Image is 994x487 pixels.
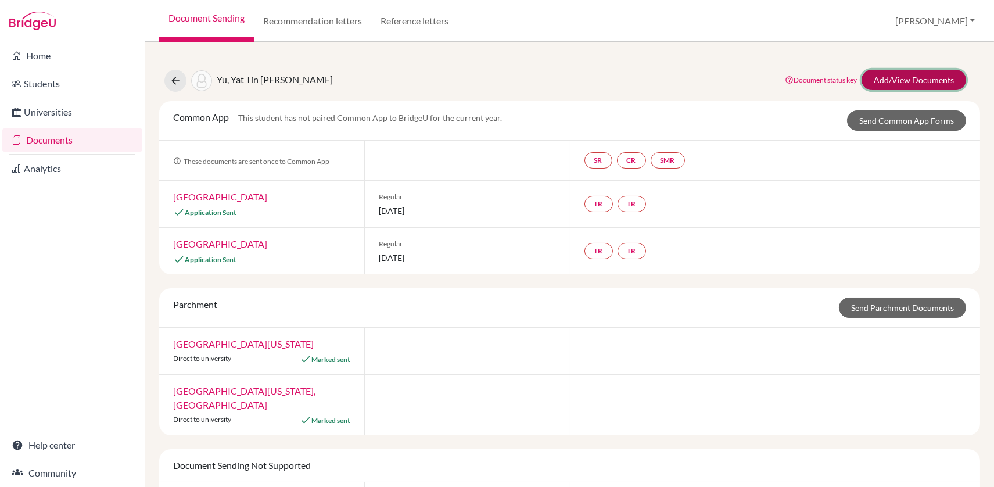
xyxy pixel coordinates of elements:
[839,298,966,318] a: Send Parchment Documents
[2,72,142,95] a: Students
[9,12,56,30] img: Bridge-U
[617,152,646,169] a: CR
[2,434,142,457] a: Help center
[173,338,314,349] a: [GEOGRAPHIC_DATA][US_STATE]
[2,157,142,180] a: Analytics
[584,196,613,212] a: TR
[862,70,966,90] a: Add/View Documents
[238,113,502,123] span: This student has not paired Common App to BridgeU for the current year.
[311,355,350,364] span: Marked sent
[2,128,142,152] a: Documents
[185,208,236,217] span: Application Sent
[847,110,966,131] a: Send Common App Forms
[173,385,315,410] a: [GEOGRAPHIC_DATA][US_STATE], [GEOGRAPHIC_DATA]
[379,192,555,202] span: Regular
[173,157,329,166] span: These documents are sent once to Common App
[785,76,857,84] a: Document status key
[173,354,231,363] span: Direct to university
[185,255,236,264] span: Application Sent
[173,460,311,471] span: Document Sending Not Supported
[173,112,229,123] span: Common App
[651,152,685,169] a: SMR
[173,415,231,424] span: Direct to university
[890,10,980,32] button: [PERSON_NAME]
[618,243,646,259] a: TR
[618,196,646,212] a: TR
[584,243,613,259] a: TR
[379,239,555,249] span: Regular
[2,461,142,485] a: Community
[2,101,142,124] a: Universities
[311,416,350,425] span: Marked sent
[379,252,555,264] span: [DATE]
[379,205,555,217] span: [DATE]
[2,44,142,67] a: Home
[173,299,217,310] span: Parchment
[173,238,267,249] a: [GEOGRAPHIC_DATA]
[584,152,612,169] a: SR
[217,74,333,85] span: Yu, Yat Tin [PERSON_NAME]
[173,191,267,202] a: [GEOGRAPHIC_DATA]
